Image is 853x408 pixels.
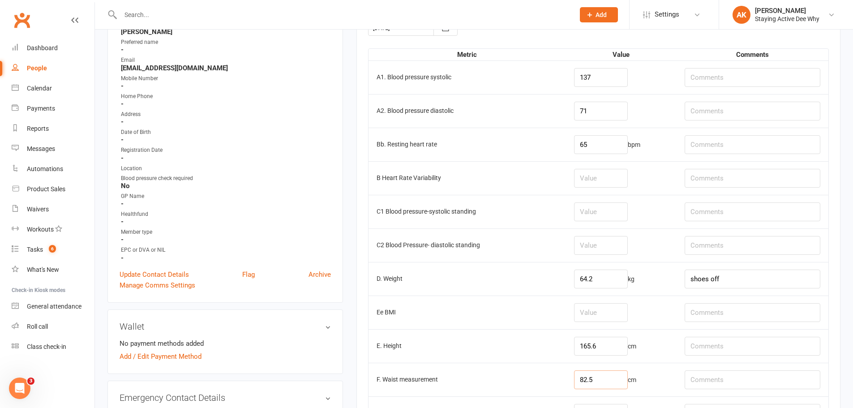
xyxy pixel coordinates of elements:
div: Registration Date [121,146,331,155]
a: Product Sales [12,179,94,199]
div: GP Name [121,192,331,201]
td: A2. Blood pressure diastolic [369,94,566,128]
a: Update Contact Details [120,269,189,280]
td: B Heart Rate Variability [369,161,566,195]
input: Value [574,202,628,221]
td: Bb. Resting heart rate [369,128,566,161]
a: Dashboard [12,38,94,58]
td: F. Waist measurement [369,363,566,396]
td: E. Height [369,329,566,363]
a: Class kiosk mode [12,337,94,357]
strong: - [121,118,331,126]
strong: - [121,136,331,144]
a: Tasks 6 [12,240,94,260]
strong: - [121,218,331,226]
a: Archive [309,269,331,280]
input: Value [574,337,628,356]
input: Value [574,135,628,154]
div: Preferred name [121,38,331,47]
div: Waivers [27,206,49,213]
div: Home Phone [121,92,331,101]
input: Value [574,102,628,120]
div: Email [121,56,331,64]
input: Comments [685,236,820,255]
strong: - [121,254,331,262]
div: Payments [27,105,55,112]
div: Messages [27,145,55,152]
a: Roll call [12,317,94,337]
div: Product Sales [27,185,65,193]
a: Add / Edit Payment Method [120,351,201,362]
td: C1 Blood pressure-systolic standing [369,195,566,228]
div: Healthfund [121,210,331,219]
strong: No [121,182,331,190]
div: Member type [121,228,331,236]
strong: - [121,236,331,244]
input: Value [574,303,628,322]
strong: - [121,82,331,90]
td: cm [566,329,677,363]
a: Automations [12,159,94,179]
a: General attendance kiosk mode [12,296,94,317]
li: No payment methods added [120,338,331,349]
td: cm [566,363,677,396]
input: Value [574,68,628,87]
input: Comments [685,337,820,356]
div: EPC or DVA or NIL [121,246,331,254]
span: Add [596,11,607,18]
div: Tasks [27,246,43,253]
td: C2 Blood Pressure- diastolic standing [369,228,566,262]
div: Workouts [27,226,54,233]
th: Comments [677,49,828,60]
div: Roll call [27,323,48,330]
td: Ee BMI [369,296,566,329]
div: Class check-in [27,343,66,350]
a: Messages [12,139,94,159]
div: Blood pressure check required [121,174,331,183]
input: Search... [118,9,568,21]
iframe: Intercom live chat [9,378,30,399]
td: D. Weight [369,262,566,296]
div: Staying Active Dee Why [755,15,819,23]
div: General attendance [27,303,81,310]
div: Mobile Number [121,74,331,83]
div: AK [733,6,750,24]
input: Value [574,270,628,288]
strong: - [121,100,331,108]
button: Add [580,7,618,22]
a: Clubworx [11,9,33,31]
a: Payments [12,99,94,119]
td: bpm [566,128,677,161]
div: Date of Birth [121,128,331,137]
div: What's New [27,266,59,273]
input: Value [574,236,628,255]
input: Comments [685,169,820,188]
a: Waivers [12,199,94,219]
a: People [12,58,94,78]
input: Comments [685,270,820,288]
div: Reports [27,125,49,132]
input: Comments [685,135,820,154]
a: Reports [12,119,94,139]
input: Comments [685,68,820,87]
a: What's New [12,260,94,280]
div: Automations [27,165,63,172]
input: Comments [685,303,820,322]
div: [PERSON_NAME] [755,7,819,15]
input: Comments [685,370,820,389]
div: Calendar [27,85,52,92]
input: Comments [685,102,820,120]
div: People [27,64,47,72]
div: Location [121,164,331,173]
strong: - [121,46,331,54]
strong: - [121,200,331,208]
div: Address [121,110,331,119]
a: Flag [242,269,255,280]
th: Value [566,49,677,60]
input: Comments [685,202,820,221]
span: 6 [49,245,56,253]
span: Settings [655,4,679,25]
input: Value [574,169,628,188]
strong: [PERSON_NAME] [121,28,331,36]
h3: Emergency Contact Details [120,393,331,403]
